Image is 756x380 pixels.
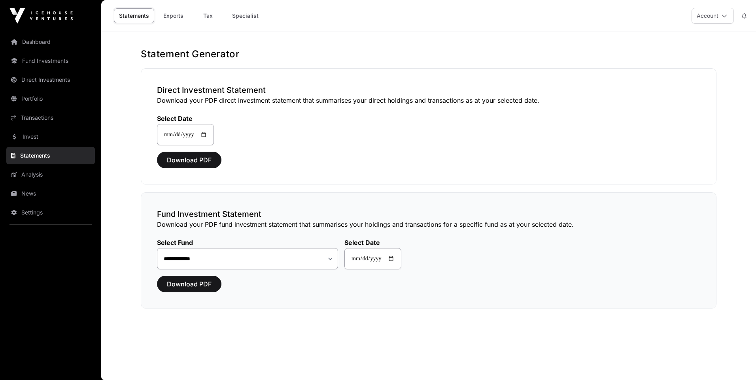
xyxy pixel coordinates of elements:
a: Analysis [6,166,95,183]
a: Fund Investments [6,52,95,70]
a: News [6,185,95,202]
span: Download PDF [167,279,212,289]
a: Statements [114,8,154,23]
button: Download PDF [157,276,221,292]
button: Download PDF [157,152,221,168]
a: Download PDF [157,160,221,167]
h1: Statement Generator [141,48,716,60]
a: Exports [157,8,189,23]
h3: Fund Investment Statement [157,209,700,220]
button: Account [692,8,734,24]
a: Dashboard [6,33,95,51]
h3: Direct Investment Statement [157,85,700,96]
p: Download your PDF fund investment statement that summarises your holdings and transactions for a ... [157,220,700,229]
a: Direct Investments [6,71,95,88]
iframe: Chat Widget [716,342,756,380]
label: Select Date [157,115,214,122]
a: Download PDF [157,284,221,292]
p: Download your PDF direct investment statement that summarises your direct holdings and transactio... [157,96,700,105]
a: Transactions [6,109,95,126]
a: Portfolio [6,90,95,107]
a: Tax [192,8,224,23]
a: Invest [6,128,95,145]
a: Settings [6,204,95,221]
label: Select Date [344,239,401,246]
label: Select Fund [157,239,338,246]
a: Statements [6,147,95,164]
span: Download PDF [167,155,212,165]
a: Specialist [227,8,264,23]
img: Icehouse Ventures Logo [9,8,73,24]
